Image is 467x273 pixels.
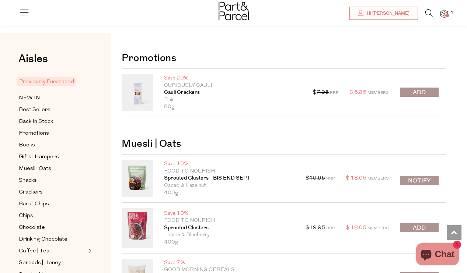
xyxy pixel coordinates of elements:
[19,199,86,209] a: Bars | Chips
[19,223,45,232] span: Chocolate
[349,90,353,95] span: $
[19,258,86,267] a: Spreads | Honey
[164,75,302,82] p: Save 20%
[19,153,59,162] span: Gifts | Hampers
[19,117,86,126] a: Back In Stock
[349,7,418,20] a: Hi [PERSON_NAME]
[19,176,86,185] a: Snacks
[19,200,49,209] span: Bars | Chips
[164,182,295,189] p: Cacao & Hazelnut
[164,82,302,89] p: Curiously Cauli
[365,10,410,17] span: Hi [PERSON_NAME]
[19,141,35,150] span: Books
[164,168,295,175] p: Food to Nourish
[19,141,86,150] a: Books
[122,128,446,155] h2: Muesli | Oats
[354,90,366,95] span: 6.36
[19,247,86,256] a: Coffee | Tea
[19,94,40,103] span: NEW IN
[17,77,76,86] span: Previously Purchased
[330,91,338,95] span: RRP
[19,129,86,138] a: Promotions
[164,239,295,246] p: 400g
[19,212,33,220] span: Chips
[164,96,302,104] p: Plain
[367,91,389,95] span: Members
[367,177,389,181] span: Members
[19,235,67,244] span: Drinking Chocolate
[19,152,86,162] a: Gifts | Hampers
[346,175,349,181] span: $
[306,175,309,181] span: $
[19,247,49,256] span: Coffee | Tea
[164,210,295,217] p: Save 10%
[400,176,439,185] button: Notify
[164,160,295,168] p: Save 10%
[440,10,448,18] a: 1
[19,164,86,173] a: Muesli | Oats
[309,225,325,231] s: 19.95
[164,217,295,224] p: Food to Nourish
[164,189,295,197] p: 400g
[164,175,295,182] a: Sprouted Clusters - BIS END SEPT
[164,259,302,267] p: Save 7%
[317,90,329,95] s: 7.95
[19,77,86,86] a: Previously Purchased
[306,225,309,231] span: $
[164,231,295,239] p: Lemon & Blueberry
[19,235,86,244] a: Drinking Chocolate
[86,247,91,255] button: Expand/Collapse Coffee | Tea
[164,103,302,111] p: 80g
[19,117,53,126] span: Back In Stock
[326,177,335,181] span: RRP
[18,53,48,72] a: Aisles
[219,2,249,20] img: Part&Parcel
[346,225,349,231] span: $
[19,188,43,197] span: Crackers
[19,211,86,220] a: Chips
[19,129,49,138] span: Promotions
[164,89,302,96] a: Cauli Crackers
[122,42,446,69] h2: Promotions
[19,259,61,267] span: Spreads | Honey
[449,10,455,16] span: 1
[19,105,86,114] a: Best Sellers
[19,176,37,185] span: Snacks
[19,164,51,173] span: Muesli | Oats
[19,93,86,103] a: NEW IN
[19,223,86,232] a: Chocolate
[326,226,335,230] span: RRP
[164,224,295,232] a: Sprouted Clusters
[414,243,461,267] inbox-online-store-chat: Shopify online store chat
[19,188,86,197] a: Crackers
[309,175,325,181] s: 19.95
[18,51,48,67] span: Aisles
[367,226,389,230] span: Members
[351,225,366,231] span: 18.05
[351,175,366,181] span: 18.05
[313,90,317,95] span: $
[19,106,50,114] span: Best Sellers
